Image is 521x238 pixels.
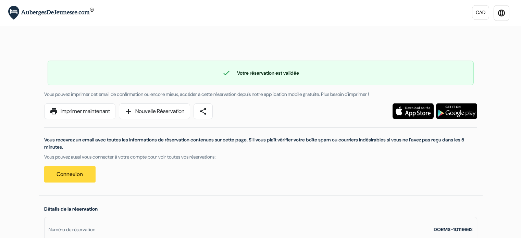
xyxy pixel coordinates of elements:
[8,6,94,20] img: AubergesDeJeunesse.com
[124,107,133,115] span: add
[50,107,58,115] span: print
[44,136,477,151] p: Vous recevrez un email avec toutes les informations de réservation contenues sur cette page. S'il...
[472,5,489,20] a: CAD
[44,103,115,119] a: printImprimer maintenant
[44,166,96,183] a: Connexion
[49,226,95,233] div: Numéro de réservation
[222,69,231,77] span: check
[434,226,473,233] strong: DORMS-10119662
[194,103,213,119] a: share
[199,107,207,115] span: share
[494,5,509,21] a: language
[119,103,190,119] a: addNouvelle Réservation
[44,153,477,161] p: Vous pouvez aussi vous connecter à votre compte pour voir toutes vos réservations :
[393,103,434,119] img: Téléchargez l'application gratuite
[44,91,369,97] span: Vous pouvez imprimer cet email de confirmation ou encore mieux, accéder à cette réservation depui...
[436,103,477,119] img: Téléchargez l'application gratuite
[497,9,506,17] i: language
[48,69,473,77] div: Votre réservation est validée
[44,206,98,212] span: Détails de la réservation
